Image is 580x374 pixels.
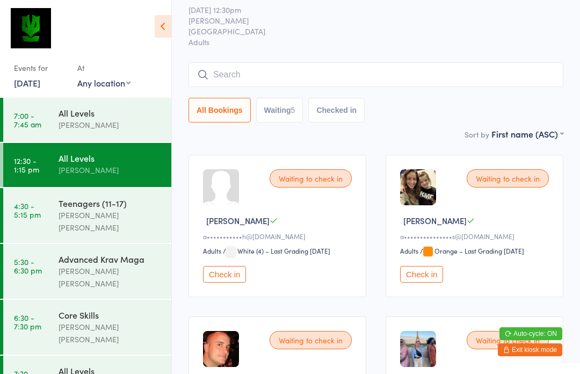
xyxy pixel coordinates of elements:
div: a•••••••••••••••s@[DOMAIN_NAME] [400,232,552,241]
button: Waiting5 [256,98,303,123]
span: / White (4) – Last Grading [DATE] [223,246,330,255]
div: Any location [77,77,130,89]
div: Events for [14,59,67,77]
div: All Levels [59,152,162,164]
div: Adults [400,246,418,255]
a: [DATE] [14,77,40,89]
a: 5:30 -6:30 pmAdvanced Krav Maga[PERSON_NAME] [PERSON_NAME] [3,244,171,299]
div: Waiting to check in [270,331,352,349]
div: [PERSON_NAME] [PERSON_NAME] [59,265,162,290]
a: 6:30 -7:30 pmCore Skills[PERSON_NAME] [PERSON_NAME] [3,300,171,355]
input: Search [189,62,563,87]
div: [PERSON_NAME] [PERSON_NAME] [59,321,162,346]
button: Auto-cycle: ON [499,327,562,340]
div: [PERSON_NAME] [PERSON_NAME] [59,209,162,234]
span: [PERSON_NAME] [206,215,270,226]
time: 7:00 - 7:45 am [14,111,41,128]
span: / Orange – Last Grading [DATE] [420,246,524,255]
div: Advanced Krav Maga [59,253,162,265]
div: Core Skills [59,309,162,321]
span: [DATE] 12:30pm [189,4,547,15]
span: [GEOGRAPHIC_DATA] [189,26,547,37]
div: Adults [203,246,221,255]
time: 4:30 - 5:15 pm [14,202,41,219]
img: image1750833876.png [400,169,436,205]
div: 5 [291,106,295,114]
img: Krav Maga Defence Institute [11,8,51,48]
time: 12:30 - 1:15 pm [14,156,39,174]
button: Check in [400,266,443,283]
img: image1750904613.png [400,331,436,367]
label: Sort by [465,129,489,140]
button: Check in [203,266,246,283]
a: 12:30 -1:15 pmAll Levels[PERSON_NAME] [3,143,171,187]
a: 4:30 -5:15 pmTeenagers (11-17)[PERSON_NAME] [PERSON_NAME] [3,188,171,243]
img: image1751729583.png [203,331,239,367]
div: a•••••••••••h@[DOMAIN_NAME] [203,232,355,241]
time: 5:30 - 6:30 pm [14,257,42,275]
button: Exit kiosk mode [498,343,562,356]
div: At [77,59,130,77]
a: 7:00 -7:45 amAll Levels[PERSON_NAME] [3,98,171,142]
button: All Bookings [189,98,251,123]
span: Adults [189,37,563,47]
div: Waiting to check in [270,169,352,188]
span: [PERSON_NAME] [403,215,467,226]
div: [PERSON_NAME] [59,119,162,131]
time: 6:30 - 7:30 pm [14,313,41,330]
div: Waiting to check in [467,331,549,349]
div: [PERSON_NAME] [59,164,162,176]
div: Teenagers (11-17) [59,197,162,209]
div: All Levels [59,107,162,119]
div: First name (ASC) [491,128,563,140]
button: Checked in [308,98,365,123]
div: Waiting to check in [467,169,549,188]
span: [PERSON_NAME] [189,15,547,26]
